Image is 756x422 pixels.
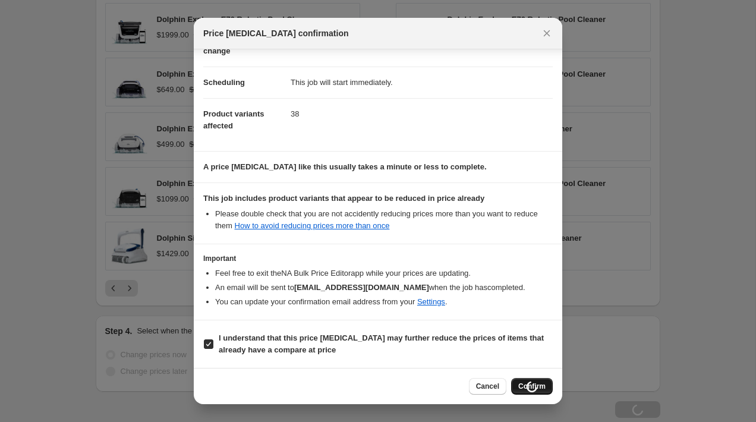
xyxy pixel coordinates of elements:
[235,221,390,230] a: How to avoid reducing prices more than once
[291,67,553,98] dd: This job will start immediately.
[203,78,245,87] span: Scheduling
[203,109,264,130] span: Product variants affected
[203,254,553,263] h3: Important
[294,283,429,292] b: [EMAIL_ADDRESS][DOMAIN_NAME]
[215,208,553,232] li: Please double check that you are not accidently reducing prices more than you want to reduce them
[469,378,506,395] button: Cancel
[203,194,484,203] b: This job includes product variants that appear to be reduced in price already
[476,382,499,391] span: Cancel
[203,162,487,171] b: A price [MEDICAL_DATA] like this usually takes a minute or less to complete.
[203,27,349,39] span: Price [MEDICAL_DATA] confirmation
[538,25,555,42] button: Close
[215,267,553,279] li: Feel free to exit the NA Bulk Price Editor app while your prices are updating.
[215,282,553,294] li: An email will be sent to when the job has completed .
[291,98,553,130] dd: 38
[417,297,445,306] a: Settings
[215,296,553,308] li: You can update your confirmation email address from your .
[219,333,544,354] b: I understand that this price [MEDICAL_DATA] may further reduce the prices of items that already h...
